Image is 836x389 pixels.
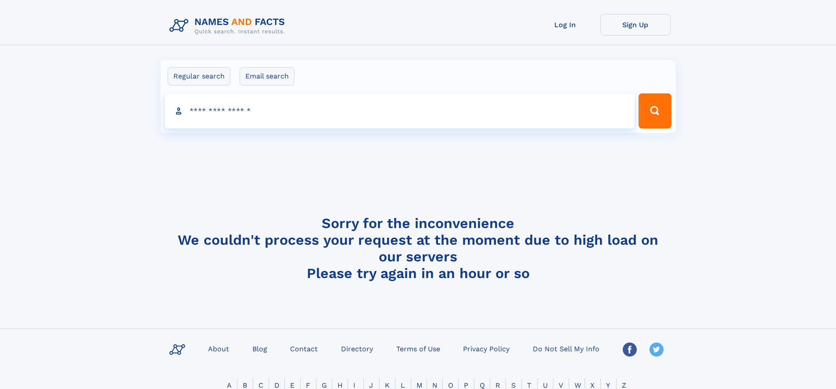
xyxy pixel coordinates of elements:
a: Log In [530,14,600,36]
a: Contact [287,342,321,355]
a: Privacy Policy [459,342,513,355]
a: Blog [249,342,271,355]
img: Facebook [623,343,637,357]
a: Directory [337,342,377,355]
a: Terms of Use [393,342,444,355]
img: Twitter [649,343,664,357]
a: Sign Up [600,14,671,36]
label: Regular search [168,67,230,86]
h4: Sorry for the inconvenience We couldn't process your request at the moment due to high load on ou... [166,215,671,282]
a: About [205,342,233,355]
input: search input [165,93,635,128]
label: Email search [240,67,294,86]
button: Search Button [639,93,671,128]
img: Logo Names and Facts [166,14,292,38]
a: Do Not Sell My Info [529,342,603,355]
